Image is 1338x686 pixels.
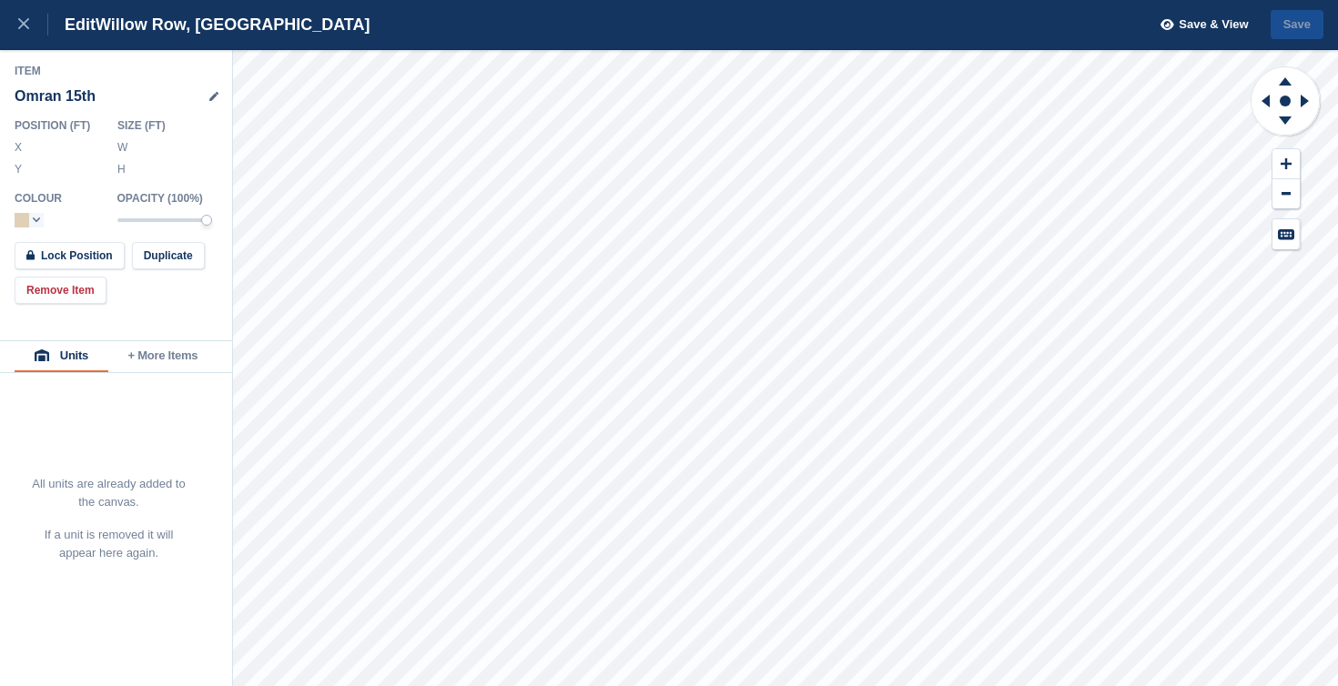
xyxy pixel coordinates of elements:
[117,162,127,177] label: H
[15,277,106,304] button: Remove Item
[15,64,218,78] div: Item
[1150,10,1249,40] button: Save & View
[1272,149,1300,179] button: Zoom In
[31,475,187,511] p: All units are already added to the canvas.
[15,341,108,372] button: Units
[48,14,370,35] div: Edit Willow Row, [GEOGRAPHIC_DATA]
[15,242,125,269] button: Lock Position
[117,118,198,133] div: Size ( FT )
[1271,10,1323,40] button: Save
[1179,15,1248,34] span: Save & View
[132,242,205,269] button: Duplicate
[1272,219,1300,249] button: Keyboard Shortcuts
[108,341,218,372] button: + More Items
[1272,179,1300,209] button: Zoom Out
[117,140,127,155] label: W
[15,191,103,206] div: Colour
[117,191,218,206] div: Opacity ( 100 %)
[15,80,218,113] div: Omran 15th
[15,118,103,133] div: Position ( FT )
[15,162,24,177] label: Y
[31,526,187,562] p: If a unit is removed it will appear here again.
[15,140,24,155] label: X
